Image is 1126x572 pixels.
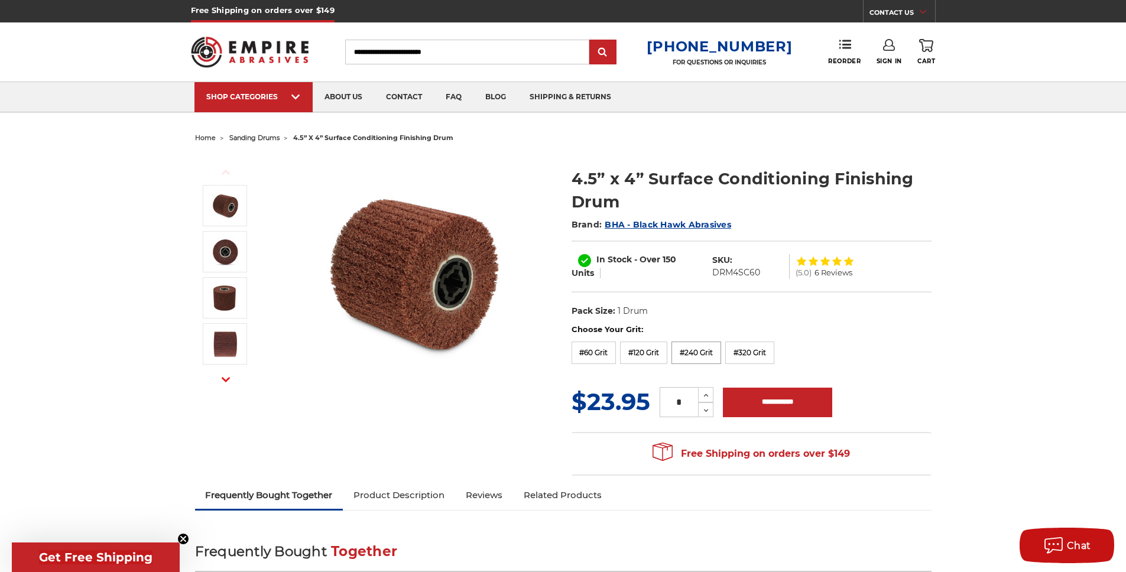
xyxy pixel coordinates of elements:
[313,82,374,112] a: about us
[212,160,240,185] button: Previous
[210,191,240,220] img: 4.5 Inch Surface Conditioning Finishing Drum
[653,442,850,466] span: Free Shipping on orders over $149
[815,269,852,277] span: 6 Reviews
[634,254,660,265] span: - Over
[869,6,935,22] a: CONTACT US
[647,38,792,55] a: [PHONE_NUMBER]
[206,92,301,101] div: SHOP CATEGORIES
[195,482,343,508] a: Frequently Bought Together
[434,82,473,112] a: faq
[572,324,932,336] label: Choose Your Grit:
[12,542,180,572] div: Get Free ShippingClose teaser
[917,39,935,65] a: Cart
[572,219,602,230] span: Brand:
[343,482,455,508] a: Product Description
[296,155,533,391] img: 4.5 Inch Surface Conditioning Finishing Drum
[518,82,623,112] a: shipping & returns
[473,82,518,112] a: blog
[572,387,650,416] span: $23.95
[796,269,812,277] span: (5.0)
[210,237,240,266] img: 4.5" x 4" Surface Conditioning Finishing Drum - 3/4 Inch Quad Key Arbor
[605,219,731,230] a: BHA - Black Hawk Abrasives
[513,482,612,508] a: Related Products
[210,283,240,313] img: Non Woven Finishing Sanding Drum
[712,254,732,266] dt: SKU:
[877,57,902,65] span: Sign In
[229,134,280,142] a: sanding drums
[712,266,760,279] dd: DRM4SC60
[331,543,397,560] span: Together
[39,550,152,564] span: Get Free Shipping
[663,254,676,265] span: 150
[293,134,453,142] span: 4.5” x 4” surface conditioning finishing drum
[618,305,648,317] dd: 1 Drum
[572,305,615,317] dt: Pack Size:
[828,39,861,64] a: Reorder
[647,58,792,66] p: FOR QUESTIONS OR INQUIRIES
[572,167,932,213] h1: 4.5” x 4” Surface Conditioning Finishing Drum
[195,134,216,142] a: home
[455,482,513,508] a: Reviews
[212,367,240,392] button: Next
[210,329,240,359] img: 4.5” x 4” Surface Conditioning Finishing Drum
[1067,540,1091,551] span: Chat
[596,254,632,265] span: In Stock
[917,57,935,65] span: Cart
[374,82,434,112] a: contact
[591,41,615,64] input: Submit
[1020,528,1114,563] button: Chat
[191,29,309,75] img: Empire Abrasives
[177,533,189,545] button: Close teaser
[572,268,594,278] span: Units
[195,543,327,560] span: Frequently Bought
[828,57,861,65] span: Reorder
